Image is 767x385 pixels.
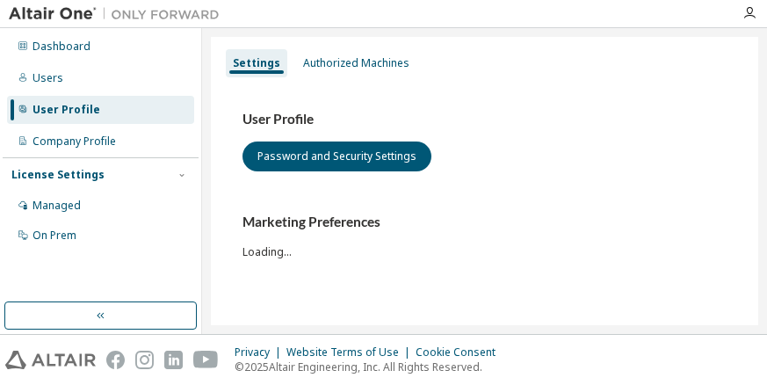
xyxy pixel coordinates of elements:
[235,360,506,374] p: © 2025 Altair Engineering, Inc. All Rights Reserved.
[5,351,96,369] img: altair_logo.svg
[33,71,63,85] div: Users
[33,199,81,213] div: Managed
[106,351,125,369] img: facebook.svg
[286,345,416,360] div: Website Terms of Use
[33,134,116,149] div: Company Profile
[135,351,154,369] img: instagram.svg
[416,345,506,360] div: Cookie Consent
[33,103,100,117] div: User Profile
[11,168,105,182] div: License Settings
[235,345,286,360] div: Privacy
[33,40,90,54] div: Dashboard
[242,214,727,231] h3: Marketing Preferences
[242,111,727,128] h3: User Profile
[33,229,76,243] div: On Prem
[164,351,183,369] img: linkedin.svg
[193,351,219,369] img: youtube.svg
[242,142,431,171] button: Password and Security Settings
[233,56,280,70] div: Settings
[242,214,727,258] div: Loading...
[9,5,228,23] img: Altair One
[303,56,409,70] div: Authorized Machines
